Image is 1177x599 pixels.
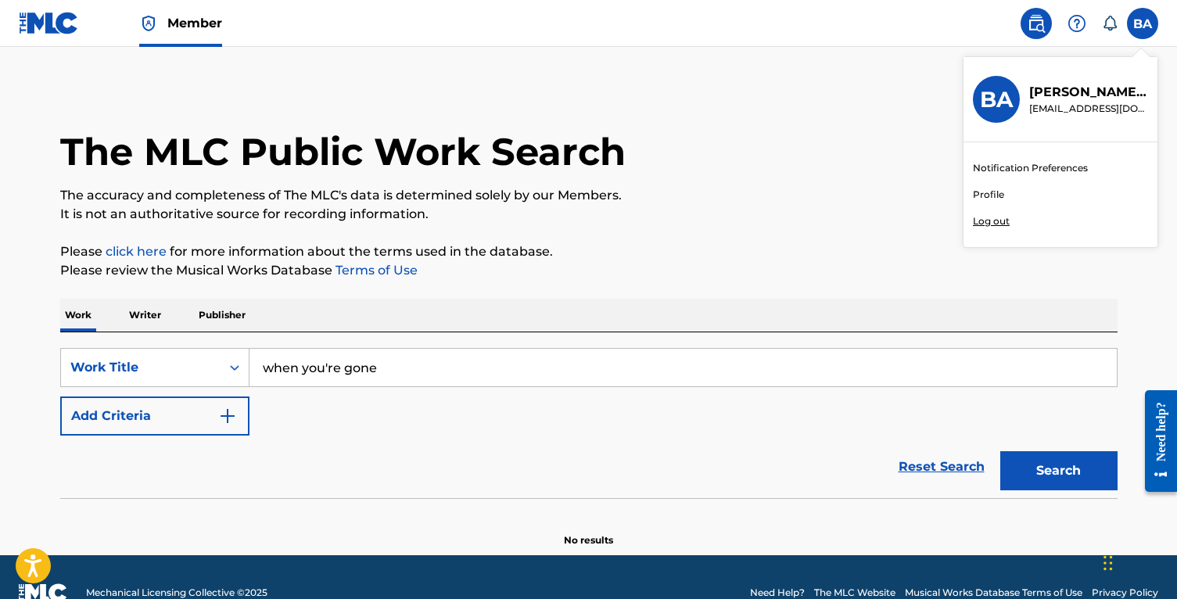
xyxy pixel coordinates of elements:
div: Notifications [1102,16,1118,31]
iframe: Resource Center [1133,378,1177,504]
img: help [1068,14,1086,33]
p: Log out [973,214,1010,228]
p: Blake Anderton [1029,83,1148,102]
p: No results [564,515,613,547]
div: Work Title [70,358,211,377]
a: click here [106,244,167,259]
p: It is not an authoritative source for recording information. [60,205,1118,224]
img: 9d2ae6d4665cec9f34b9.svg [218,407,237,425]
a: Profile [973,188,1004,202]
div: Drag [1103,540,1113,586]
p: Please review the Musical Works Database [60,261,1118,280]
span: Member [167,14,222,32]
a: Public Search [1021,8,1052,39]
a: Notification Preferences [973,161,1088,175]
div: User Menu [1127,8,1158,39]
button: Add Criteria [60,396,249,436]
p: blakeeanderton@gmail.com [1029,102,1148,116]
button: Search [1000,451,1118,490]
form: Search Form [60,348,1118,498]
img: search [1027,14,1046,33]
p: The accuracy and completeness of The MLC's data is determined solely by our Members. [60,186,1118,205]
p: Please for more information about the terms used in the database. [60,242,1118,261]
img: MLC Logo [19,12,79,34]
a: Terms of Use [332,263,418,278]
h3: BA [980,86,1013,113]
a: Reset Search [891,450,992,484]
iframe: Chat Widget [1099,524,1177,599]
img: Top Rightsholder [139,14,158,33]
div: Help [1061,8,1093,39]
p: Writer [124,299,166,332]
p: Publisher [194,299,250,332]
p: Work [60,299,96,332]
h1: The MLC Public Work Search [60,128,626,175]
